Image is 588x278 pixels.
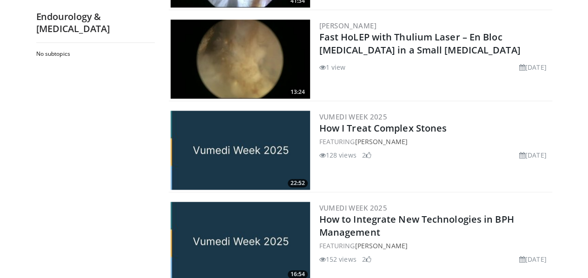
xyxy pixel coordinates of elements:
a: [PERSON_NAME] [355,241,407,250]
span: 22:52 [288,179,308,187]
li: [DATE] [519,150,547,160]
a: 22:52 [171,111,310,190]
a: 13:24 [171,20,310,99]
a: How to Integrate New Technologies in BPH Management [319,213,514,238]
li: 2 [362,254,371,264]
div: FEATURING [319,241,550,251]
a: [PERSON_NAME] [355,137,407,146]
a: Fast HoLEP with Thulium Laser – En Bloc [MEDICAL_DATA] in a Small [MEDICAL_DATA] [319,31,521,56]
div: FEATURING [319,137,550,146]
img: 0589a4c9-74fc-485b-91cc-7b941f791008.300x170_q85_crop-smart_upscale.jpg [171,20,310,99]
img: d4687df1-bff4-4f94-b24f-952b82220f7b.png.300x170_q85_crop-smart_upscale.jpg [171,111,310,190]
h2: Endourology & [MEDICAL_DATA] [36,11,155,35]
li: 1 view [319,62,346,72]
li: 152 views [319,254,357,264]
li: [DATE] [519,254,547,264]
a: [PERSON_NAME] [319,21,377,30]
li: 2 [362,150,371,160]
li: [DATE] [519,62,547,72]
h2: No subtopics [36,50,152,58]
a: How I Treat Complex Stones [319,122,447,134]
li: 128 views [319,150,357,160]
a: Vumedi Week 2025 [319,203,387,212]
a: Vumedi Week 2025 [319,112,387,121]
span: 13:24 [288,88,308,96]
